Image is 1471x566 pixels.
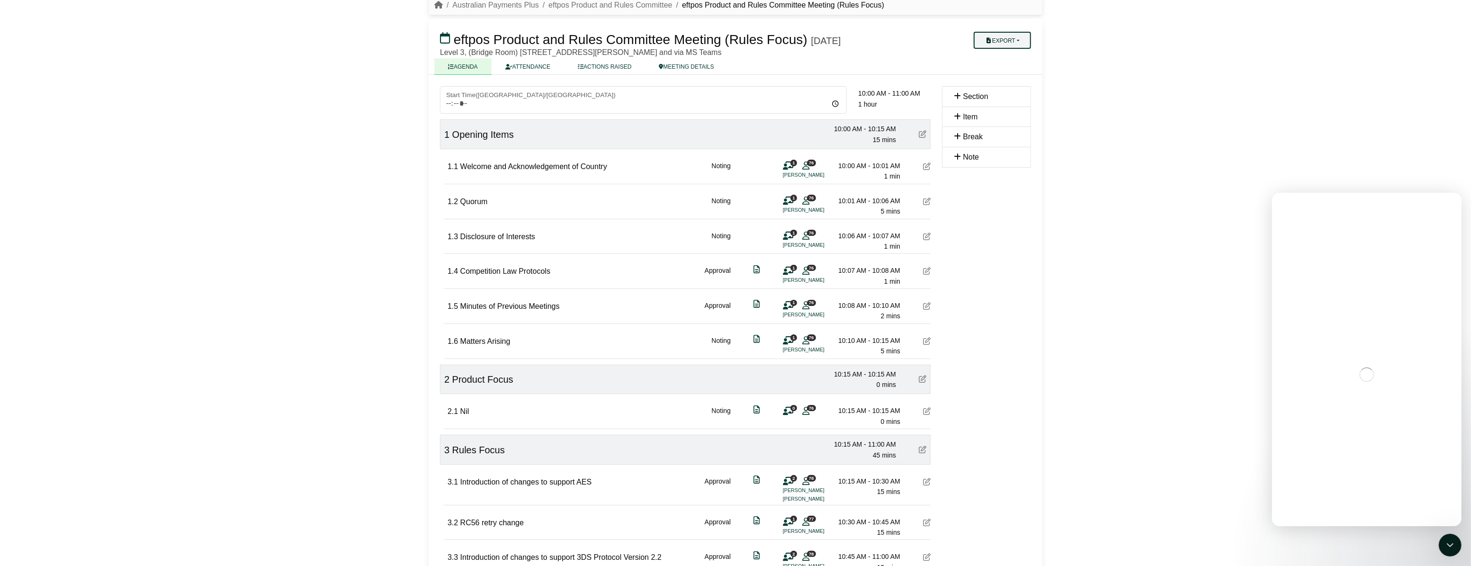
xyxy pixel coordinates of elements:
li: [PERSON_NAME] [783,346,854,354]
div: Noting [712,161,731,182]
a: Australian Payments Plus [452,1,538,9]
div: Noting [712,405,731,427]
div: [DATE] [811,35,841,46]
li: [PERSON_NAME] [783,241,854,249]
span: 76 [807,300,816,306]
div: 10:15 AM - 10:15 AM [834,405,900,416]
li: [PERSON_NAME] [783,171,854,179]
span: 0 mins [877,381,896,388]
span: 45 mins [873,451,896,459]
span: 1.5 [448,302,458,310]
li: [PERSON_NAME] [783,206,854,214]
span: Rules Focus [452,445,505,455]
div: 10:00 AM - 10:01 AM [834,161,900,171]
li: [PERSON_NAME] [783,495,854,503]
div: Approval [705,476,731,503]
div: 10:06 AM - 10:07 AM [834,231,900,241]
span: 15 mins [873,136,896,144]
div: Approval [705,265,731,287]
span: Level 3, (Bridge Room) [STREET_ADDRESS][PERSON_NAME] and via MS Teams [440,48,722,56]
span: Disclosure of Interests [460,233,535,241]
div: 10:30 AM - 10:45 AM [834,517,900,527]
span: 3 [444,445,449,455]
a: eftpos Product and Rules Committee [548,1,672,9]
span: 3.1 [448,478,458,486]
iframe: Intercom live chat [1439,534,1462,557]
span: Opening Items [452,129,514,140]
span: 76 [807,265,816,271]
span: Competition Law Protocols [460,267,550,275]
span: 76 [807,405,816,411]
div: 10:15 AM - 11:00 AM [830,439,896,449]
span: Matters Arising [460,337,511,345]
div: Noting [712,196,731,217]
div: Approval [705,300,731,322]
span: eftpos Product and Rules Committee Meeting (Rules Focus) [454,32,807,47]
a: ACTIONS RAISED [564,58,645,75]
li: [PERSON_NAME] [783,276,854,284]
span: 15 mins [877,488,900,495]
div: 10:15 AM - 10:30 AM [834,476,900,486]
span: 1.2 [448,198,458,206]
span: 1 [444,129,449,140]
span: 1 [790,516,797,522]
span: 2.1 [448,407,458,415]
span: 78 [807,551,816,557]
span: 0 mins [881,418,900,425]
div: 10:45 AM - 11:00 AM [834,551,900,562]
button: Export [974,32,1031,49]
span: 1.1 [448,162,458,171]
span: Introduction of changes to support 3DS Protocol Version 2.2 [460,553,662,561]
li: [PERSON_NAME] [783,486,854,494]
span: 1.6 [448,337,458,345]
span: Minutes of Previous Meetings [460,302,560,310]
span: 3.2 [448,519,458,527]
span: Note [963,153,979,161]
span: 2 [444,374,449,385]
span: 76 [807,334,816,341]
a: MEETING DETAILS [646,58,728,75]
span: Item [963,113,978,121]
span: 5 mins [881,207,900,215]
div: Noting [712,231,731,252]
div: 10:15 AM - 10:15 AM [830,369,896,379]
div: 10:00 AM - 11:00 AM [858,88,931,99]
div: Noting [712,335,731,357]
span: 1 [790,195,797,201]
span: Product Focus [452,374,513,385]
span: 1 [790,265,797,271]
span: 78 [807,475,816,481]
span: RC56 retry change [460,519,524,527]
div: 10:00 AM - 10:15 AM [830,124,896,134]
span: 1 min [884,172,900,180]
span: Break [963,133,983,141]
span: 1 [790,300,797,306]
li: [PERSON_NAME] [783,527,854,535]
span: 3.3 [448,553,458,561]
span: 1.3 [448,233,458,241]
span: 5 mins [881,347,900,355]
div: 10:07 AM - 10:08 AM [834,265,900,276]
a: ATTENDANCE [492,58,564,75]
span: 1 [790,160,797,166]
span: 76 [807,230,816,236]
span: 1 min [884,278,900,285]
span: 1.4 [448,267,458,275]
span: 15 mins [877,529,900,536]
div: 10:08 AM - 10:10 AM [834,300,900,311]
span: 77 [807,516,816,522]
iframe: Intercom live chat [1272,193,1462,526]
span: 76 [807,160,816,166]
span: Section [963,92,988,100]
span: Introduction of changes to support AES [460,478,592,486]
a: AGENDA [434,58,492,75]
li: [PERSON_NAME] [783,311,854,319]
div: 10:10 AM - 10:15 AM [834,335,900,346]
div: 10:01 AM - 10:06 AM [834,196,900,206]
span: 1 min [884,243,900,250]
div: Approval [705,517,731,538]
span: Welcome and Acknowledgement of Country [460,162,607,171]
span: 2 mins [881,312,900,320]
span: 1 [790,230,797,236]
span: 76 [807,195,816,201]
